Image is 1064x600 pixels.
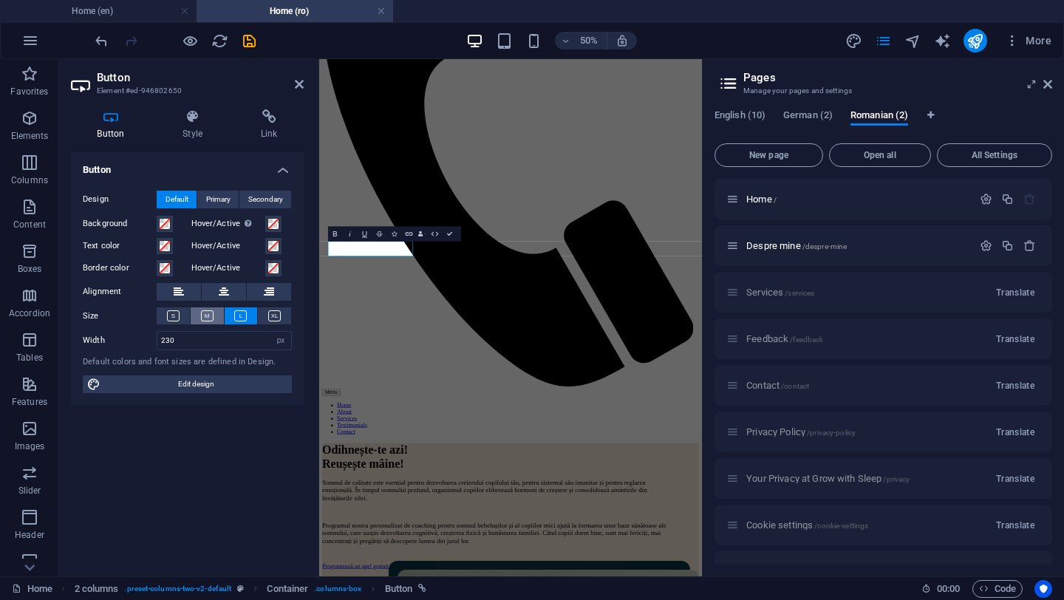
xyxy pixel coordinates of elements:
[990,327,1040,351] button: Translate
[715,106,765,127] span: English (10)
[904,33,921,50] i: Navigator
[267,580,308,598] span: Click to select. Double-click to edit
[715,143,823,167] button: New page
[1001,193,1014,205] div: Duplicate
[75,580,119,598] span: Click to select. Double-click to edit
[996,519,1034,531] span: Translate
[197,3,393,19] h4: Home (ro)
[83,283,157,301] label: Alignment
[1005,33,1051,48] span: More
[343,227,357,242] button: Italic (⌘I)
[990,420,1040,444] button: Translate
[966,33,983,50] i: Publish
[1023,239,1036,252] div: Remove
[996,333,1034,345] span: Translate
[83,375,292,393] button: Edit design
[1001,239,1014,252] div: Duplicate
[10,86,48,98] p: Favorites
[944,151,1046,160] span: All Settings
[743,71,1052,84] h2: Pages
[1023,193,1036,205] div: The startpage cannot be deleted
[71,152,304,179] h4: Button
[990,281,1040,304] button: Translate
[721,151,816,160] span: New page
[836,151,924,160] span: Open all
[97,84,274,98] h3: Element #ed-946802650
[240,32,258,50] button: save
[387,227,401,242] button: Icons
[105,375,287,393] span: Edit design
[358,227,372,242] button: Underline (⌘U)
[71,109,157,140] h4: Button
[9,307,50,319] p: Accordion
[166,191,188,208] span: Default
[999,29,1057,52] button: More
[990,374,1040,398] button: Translate
[11,174,48,186] p: Columns
[417,227,427,242] button: Data Bindings
[1034,580,1052,598] button: Usercentrics
[385,580,413,598] span: Click to select. Double-click to edit
[11,130,49,142] p: Elements
[248,191,283,208] span: Secondary
[980,239,992,252] div: Settings
[314,580,361,598] span: . columns-box
[206,191,231,208] span: Primary
[996,380,1034,392] span: Translate
[181,32,199,50] button: Click here to leave preview mode and continue editing
[97,71,304,84] h2: Button
[845,32,863,50] button: design
[555,32,607,50] button: 50%
[211,33,228,50] i: Reload page
[241,33,258,50] i: Save (Ctrl+S)
[83,356,292,369] div: Default colors and font sizes are defined in Design.
[990,514,1040,537] button: Translate
[875,32,893,50] button: pages
[577,32,601,50] h6: 50%
[742,241,972,250] div: Despre mine/despre-mine
[934,33,951,50] i: AI Writer
[615,34,629,47] i: On resize automatically adjust zoom level to fit chosen device.
[75,580,427,598] nav: breadcrumb
[845,33,862,50] i: Design (Ctrl+Alt+Y)
[964,29,987,52] button: publish
[990,467,1040,491] button: Translate
[93,33,110,50] i: Undo: Change size (Ctrl+Z)
[18,485,41,497] p: Slider
[972,580,1023,598] button: Code
[850,106,908,127] span: Romanian (2)
[402,227,416,242] button: Link
[12,396,47,408] p: Features
[18,263,42,275] p: Boxes
[83,307,157,325] label: Size
[904,32,922,50] button: navigator
[875,33,892,50] i: Pages (Ctrl+Alt+S)
[428,227,442,242] button: HTML
[743,84,1023,98] h3: Manage your pages and settings
[937,580,960,598] span: 00 00
[996,473,1034,485] span: Translate
[83,215,157,233] label: Background
[979,580,1016,598] span: Code
[783,106,833,127] span: German (2)
[211,32,228,50] button: reload
[742,194,972,204] div: Home/
[191,237,265,255] label: Hover/Active
[746,240,847,251] span: Click to open page
[237,584,244,593] i: This element is a customizable preset
[980,193,992,205] div: Settings
[746,194,777,205] span: Home
[15,440,45,452] p: Images
[197,191,239,208] button: Primary
[418,584,426,593] i: This element is linked
[715,109,1052,137] div: Language Tabs
[157,191,197,208] button: Default
[443,227,457,242] button: Confirm (⌘+⏎)
[83,237,157,255] label: Text color
[372,227,386,242] button: Strikethrough
[83,191,157,208] label: Design
[937,143,1052,167] button: All Settings
[947,583,949,594] span: :
[774,196,777,204] span: /
[157,109,235,140] h4: Style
